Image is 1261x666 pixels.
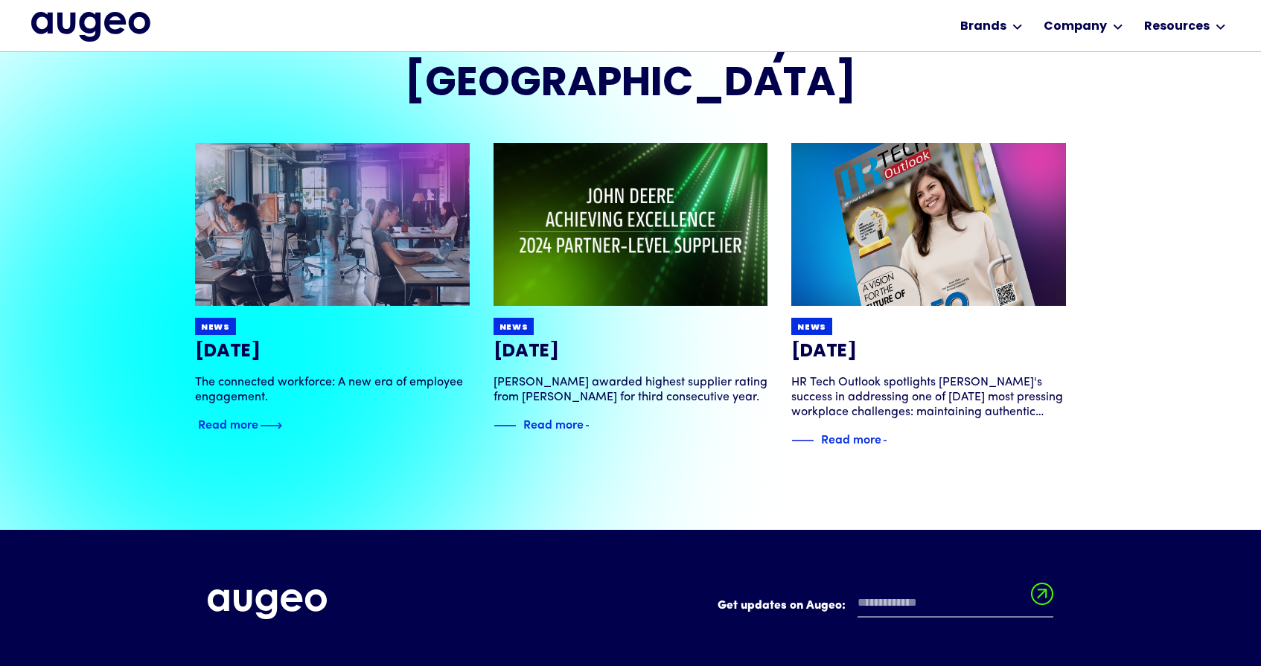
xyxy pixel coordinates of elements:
img: Augeo's full logo in white. [208,589,327,620]
img: Blue text arrow [260,417,282,435]
label: Get updates on Augeo: [718,597,846,615]
div: Read more [523,414,584,432]
div: Company [1044,18,1107,36]
div: News [499,322,529,333]
div: [PERSON_NAME] awarded highest supplier rating from [PERSON_NAME] for third consecutive year. [494,375,768,405]
a: News[DATE]The connected workforce: A new era of employee engagement.Blue decorative lineRead more... [195,143,470,434]
h2: New & noteworthy at [GEOGRAPHIC_DATA] [309,19,952,108]
div: Resources [1144,18,1210,36]
div: Brands [960,18,1006,36]
div: Read more [198,414,258,432]
div: The connected workforce: A new era of employee engagement. [195,375,470,405]
h3: [DATE] [791,341,1066,363]
div: News [201,322,230,333]
input: Submit [1031,583,1053,614]
a: home [31,12,150,43]
div: News [797,322,826,333]
img: Blue text arrow [883,432,905,449]
h3: [DATE] [195,341,470,363]
img: Blue decorative line [494,417,516,435]
div: Read more [821,429,881,447]
img: Blue text arrow [585,417,607,435]
h3: [DATE] [494,341,768,363]
img: Blue decorative line [791,432,814,449]
div: HR Tech Outlook spotlights [PERSON_NAME]'s success in addressing one of [DATE] most pressing work... [791,375,1066,420]
form: Email Form [718,589,1053,625]
a: News[DATE][PERSON_NAME] awarded highest supplier rating from [PERSON_NAME] for third consecutive ... [494,143,768,434]
a: News[DATE]HR Tech Outlook spotlights [PERSON_NAME]'s success in addressing one of [DATE] most pre... [791,143,1066,449]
